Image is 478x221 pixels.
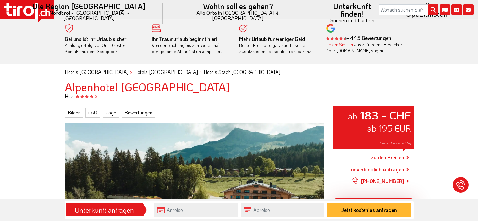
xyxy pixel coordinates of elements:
[326,35,391,41] b: - 445 Bewertungen
[239,36,305,42] b: Mehr Urlaub für weniger Geld
[134,69,198,75] a: Hotels [GEOGRAPHIC_DATA]
[321,18,384,23] small: Suchen und buchen
[326,41,404,54] div: was zufriedene Besucher über [DOMAIN_NAME] sagen
[326,41,354,47] a: Lesen Sie hier
[85,108,100,118] a: FAQ
[170,10,306,21] small: Alle Orte in [GEOGRAPHIC_DATA] & [GEOGRAPHIC_DATA]
[23,10,155,21] small: Nordtirol - [GEOGRAPHIC_DATA] - [GEOGRAPHIC_DATA]
[65,36,143,55] div: Zahlung erfolgt vor Ort. Direkter Kontakt mit dem Gastgeber
[371,150,404,166] a: zu den Preisen
[60,93,418,100] div: Hotel
[65,80,414,93] h1: Alpenhotel [GEOGRAPHIC_DATA]
[103,108,119,118] a: Lage
[440,4,450,15] i: Karte öffnen
[122,108,155,118] a: Bewertungen
[379,4,438,15] input: Wonach suchen Sie?
[65,69,129,75] a: Hotels [GEOGRAPHIC_DATA]
[351,166,404,173] a: unverbindlich Anfragen
[451,4,462,15] i: Fotogalerie
[152,36,217,42] b: Ihr Traumurlaub beginnt hier!
[367,123,411,134] span: ab 195 EUR
[360,108,411,122] strong: 183 - CHF
[239,36,317,55] div: Bester Preis wird garantiert - keine Zusatzkosten - absolute Transparenz
[65,108,83,118] a: Bilder
[352,173,404,189] a: [PHONE_NUMBER]
[327,203,411,217] button: Jetzt kostenlos anfragen
[65,36,126,42] b: Bei uns ist Ihr Urlaub sicher
[154,203,238,217] input: Anreise
[463,4,474,15] i: Kontakt
[204,69,280,75] a: Hotels Stadt [GEOGRAPHIC_DATA]
[378,141,411,145] span: Preis pro Person und Tag
[241,203,324,217] input: Abreise
[333,198,414,215] div: Was zeichnet uns aus?
[152,36,230,55] div: Von der Buchung bis zum Aufenthalt, der gesamte Ablauf ist unkompliziert
[68,205,141,215] div: Unterkunft anfragen
[348,110,357,122] small: ab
